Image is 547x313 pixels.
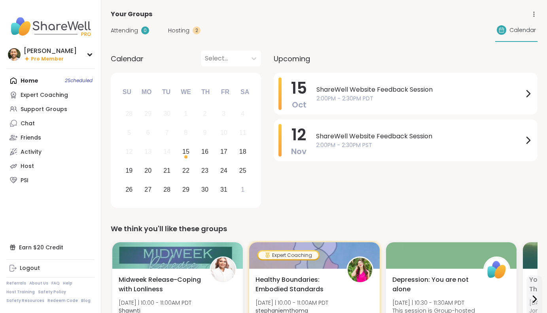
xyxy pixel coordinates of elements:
[234,143,251,160] div: Choose Saturday, October 18th, 2025
[274,53,310,64] span: Upcoming
[197,143,214,160] div: Choose Thursday, October 16th, 2025
[236,83,254,101] div: Sa
[220,165,227,176] div: 24
[178,124,195,141] div: Not available Wednesday, October 8th, 2025
[178,162,195,179] div: Choose Wednesday, October 22nd, 2025
[144,165,151,176] div: 20
[184,127,188,138] div: 8
[258,251,318,259] div: Expert Coaching
[485,258,509,282] img: ShareWell
[159,162,176,179] div: Choose Tuesday, October 21st, 2025
[197,124,214,141] div: Not available Thursday, October 9th, 2025
[163,108,170,119] div: 30
[119,104,252,199] div: month 2025-10
[316,141,523,149] span: 2:00PM - 2:30PM PST
[168,26,189,35] span: Hosting
[220,184,227,195] div: 31
[141,26,149,34] div: 0
[138,83,155,101] div: Mo
[6,298,44,304] a: Safety Resources
[348,258,372,282] img: stephaniemthoma
[144,184,151,195] div: 27
[159,124,176,141] div: Not available Tuesday, October 7th, 2025
[220,127,227,138] div: 10
[203,108,206,119] div: 2
[31,56,64,62] span: Pro Member
[215,181,232,198] div: Choose Friday, October 31st, 2025
[21,106,67,113] div: Support Groups
[222,108,225,119] div: 3
[256,275,338,294] span: Healthy Boundaries: Embodied Standards
[163,184,170,195] div: 28
[111,26,138,35] span: Attending
[201,146,208,157] div: 16
[47,298,78,304] a: Redeem Code
[6,159,95,173] a: Host
[127,127,131,138] div: 5
[21,162,34,170] div: Host
[111,9,152,19] span: Your Groups
[121,181,138,198] div: Choose Sunday, October 26th, 2025
[203,127,206,138] div: 9
[241,184,244,195] div: 1
[118,83,136,101] div: Su
[316,94,523,103] span: 2:00PM - 2:30PM PDT
[111,223,538,234] div: We think you'll like these groups
[144,146,151,157] div: 13
[234,106,251,123] div: Not available Saturday, October 4th, 2025
[163,146,170,157] div: 14
[316,85,523,94] span: ShareWell Website Feedback Session
[256,299,328,307] span: [DATE] | 10:00 - 11:00AM PDT
[21,134,41,142] div: Friends
[201,184,208,195] div: 30
[215,162,232,179] div: Choose Friday, October 24th, 2025
[215,124,232,141] div: Not available Friday, October 10th, 2025
[182,184,189,195] div: 29
[291,124,306,146] span: 12
[119,299,191,307] span: [DATE] | 10:00 - 11:00AM PDT
[178,181,195,198] div: Choose Wednesday, October 29th, 2025
[125,184,132,195] div: 26
[6,130,95,145] a: Friends
[140,162,157,179] div: Choose Monday, October 20th, 2025
[6,289,35,295] a: Host Training
[20,264,40,272] div: Logout
[81,298,91,304] a: Blog
[234,124,251,141] div: Not available Saturday, October 11th, 2025
[178,106,195,123] div: Not available Wednesday, October 1st, 2025
[121,162,138,179] div: Choose Sunday, October 19th, 2025
[197,83,214,101] div: Th
[201,165,208,176] div: 23
[292,99,307,110] span: Oct
[197,181,214,198] div: Choose Thursday, October 30th, 2025
[121,143,138,160] div: Not available Sunday, October 12th, 2025
[241,108,244,119] div: 4
[220,146,227,157] div: 17
[159,106,176,123] div: Not available Tuesday, September 30th, 2025
[157,83,175,101] div: Tu
[146,127,150,138] div: 6
[197,106,214,123] div: Not available Thursday, October 2nd, 2025
[239,146,246,157] div: 18
[121,106,138,123] div: Not available Sunday, September 28th, 2025
[6,240,95,255] div: Earn $20 Credit
[215,106,232,123] div: Not available Friday, October 3rd, 2025
[234,162,251,179] div: Choose Saturday, October 25th, 2025
[21,120,35,128] div: Chat
[63,281,72,286] a: Help
[316,132,523,141] span: ShareWell Website Feedback Session
[178,143,195,160] div: Choose Wednesday, October 15th, 2025
[51,281,60,286] a: FAQ
[125,108,132,119] div: 28
[140,143,157,160] div: Not available Monday, October 13th, 2025
[144,108,151,119] div: 29
[125,165,132,176] div: 19
[163,165,170,176] div: 21
[291,77,307,99] span: 15
[215,143,232,160] div: Choose Friday, October 17th, 2025
[159,181,176,198] div: Choose Tuesday, October 28th, 2025
[234,181,251,198] div: Choose Saturday, November 1st, 2025
[6,261,95,275] a: Logout
[239,127,246,138] div: 11
[6,173,95,187] a: PSI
